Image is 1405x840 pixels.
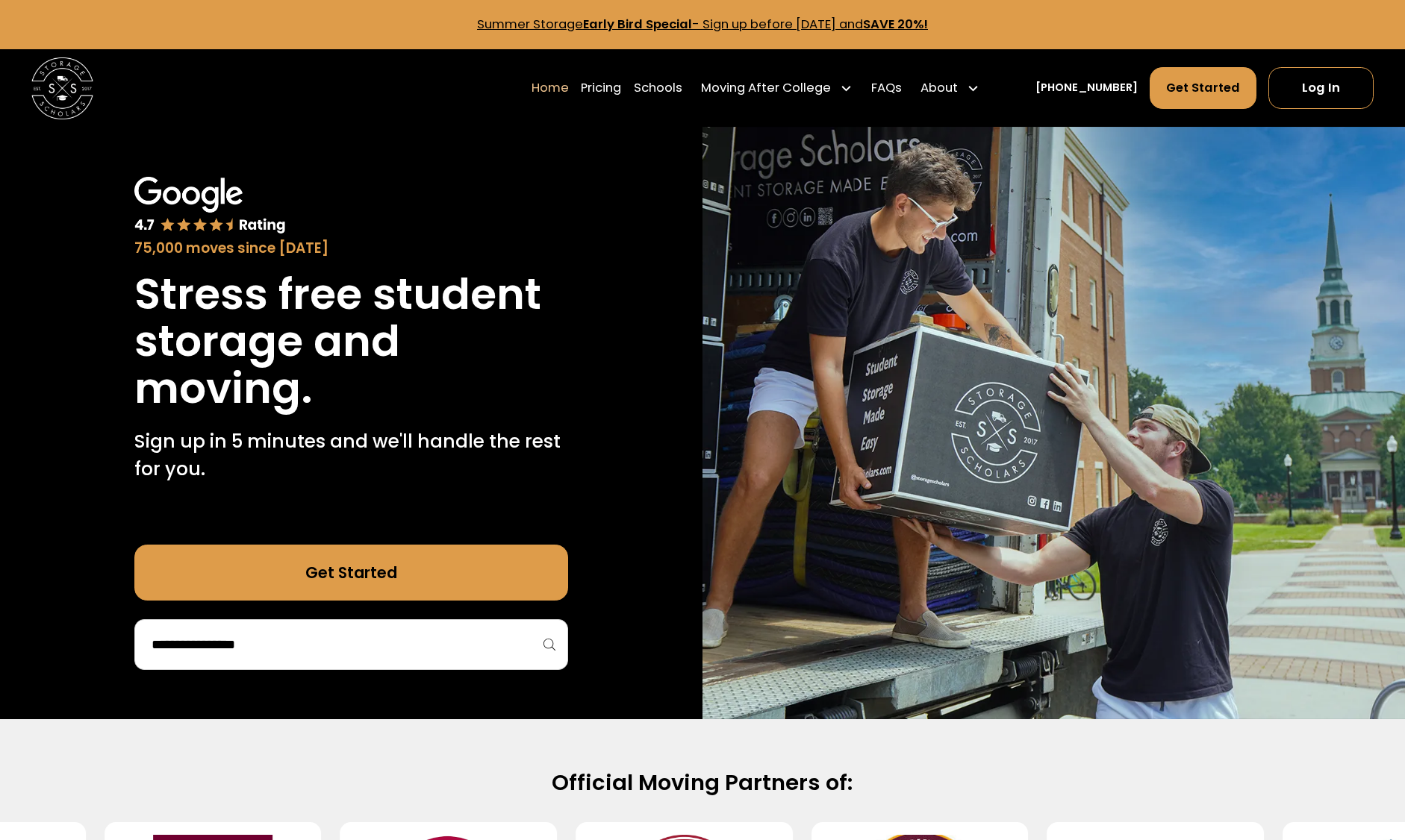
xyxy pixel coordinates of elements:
[532,66,569,110] a: Home
[1150,67,1256,109] a: Get Started
[1268,67,1374,109] a: Log In
[702,127,1405,719] img: Storage Scholars makes moving and storage easy.
[634,66,682,110] a: Schools
[701,79,831,98] div: Moving After College
[206,768,1198,797] h2: Official Moving Partners of:
[914,66,985,110] div: About
[134,238,568,259] div: 75,000 moves since [DATE]
[134,177,287,235] img: Google 4.7 star rating
[1035,80,1138,96] a: [PHONE_NUMBER]
[581,66,621,110] a: Pricing
[134,271,568,411] h1: Stress free student storage and moving.
[871,66,902,110] a: FAQs
[134,545,568,601] a: Get Started
[583,16,692,33] strong: Early Bird Special
[477,16,928,33] a: Summer StorageEarly Bird Special- Sign up before [DATE] andSAVE 20%!
[695,66,859,110] div: Moving After College
[31,57,93,119] img: Storage Scholars main logo
[920,79,958,98] div: About
[134,427,568,483] p: Sign up in 5 minutes and we'll handle the rest for you.
[863,16,928,33] strong: SAVE 20%!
